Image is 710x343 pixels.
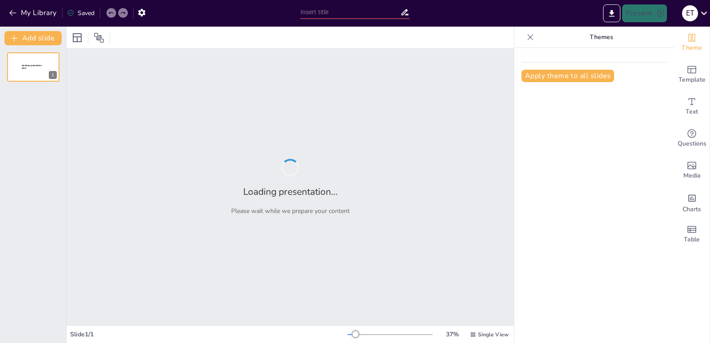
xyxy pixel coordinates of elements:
[300,6,401,19] input: Insert title
[521,70,614,82] button: Apply theme to all slides
[70,31,84,45] div: Layout
[622,4,667,22] button: Present
[686,107,698,117] span: Text
[537,27,665,48] p: Themes
[674,218,710,250] div: Add a table
[683,171,701,181] span: Media
[4,31,62,45] button: Add slide
[674,91,710,122] div: Add text boxes
[22,64,42,69] span: Sendsteps presentation editor
[682,43,702,53] span: Theme
[94,32,104,43] span: Position
[682,205,701,214] span: Charts
[674,122,710,154] div: Get real-time input from your audience
[478,331,509,338] span: Single View
[231,207,350,215] p: Please wait while we prepare your content
[674,27,710,59] div: Change the overall theme
[243,185,338,198] h2: Loading presentation...
[682,4,698,22] button: E T
[49,71,57,79] div: 1
[678,75,706,85] span: Template
[67,9,95,17] div: Saved
[678,139,706,149] span: Questions
[70,330,347,339] div: Slide 1 / 1
[442,330,463,339] div: 37 %
[674,59,710,91] div: Add ready made slides
[603,4,620,22] button: Export to PowerPoint
[7,6,60,20] button: My Library
[7,52,59,82] div: Sendsteps presentation editor1
[682,5,698,21] div: E T
[674,154,710,186] div: Add images, graphics, shapes or video
[684,235,700,244] span: Table
[674,186,710,218] div: Add charts and graphs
